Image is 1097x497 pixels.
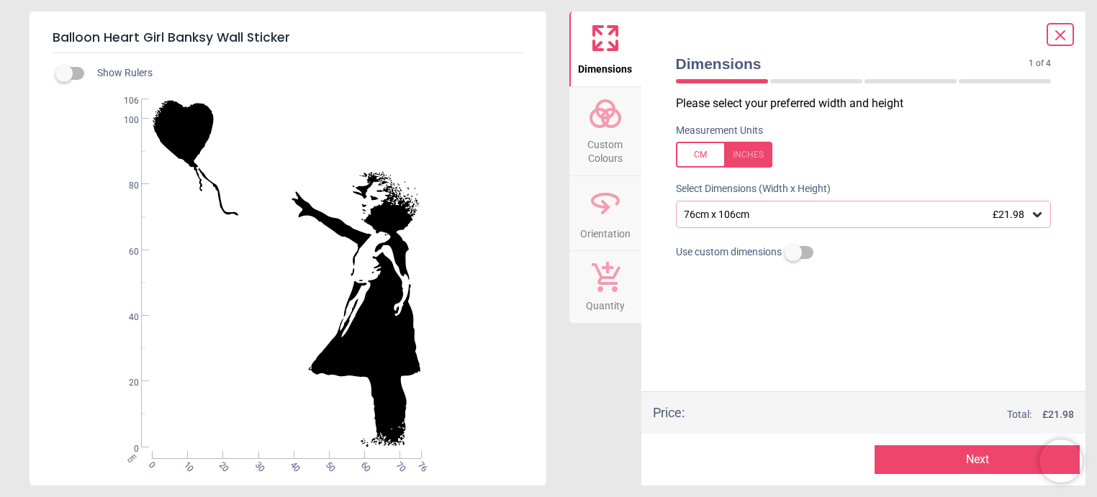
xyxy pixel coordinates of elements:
button: Dimensions [569,12,641,86]
div: Price : [653,403,685,421]
span: 60 [358,460,367,469]
span: Dimensions [676,53,1029,74]
span: 50 [322,460,332,469]
iframe: Brevo live chat [1039,439,1083,483]
span: 100 [112,114,139,127]
p: Please select your preferred width and height [676,96,1063,111]
span: 21.98 [1048,409,1074,420]
span: Orientation [580,220,631,242]
span: Use custom dimensions [676,245,782,260]
button: Custom Colours [569,87,641,175]
span: 1 of 4 [1029,58,1051,70]
div: 76cm x 106cm [682,209,1031,221]
label: Select Dimensions (Width x Height) [664,182,831,196]
span: 60 [112,246,139,258]
button: Quantity [569,251,641,323]
span: 30 [252,460,261,469]
span: Quantity [586,292,625,314]
span: 10 [181,460,190,469]
span: cm [125,451,138,464]
span: 106 [112,95,139,107]
span: 20 [112,377,139,389]
button: Next [875,445,1080,474]
span: 20 [217,460,226,469]
span: 76 [415,460,424,469]
span: 0 [145,460,155,469]
span: Custom Colours [571,131,640,166]
div: Total: [706,408,1075,422]
span: 40 [287,460,297,469]
div: Show Rulers [64,65,546,82]
span: 0 [112,443,139,455]
span: 40 [112,311,139,324]
button: Orientation [569,176,641,251]
h5: Balloon Heart Girl Banksy Wall Sticker [53,23,523,53]
span: 80 [112,180,139,192]
label: Measurement Units [676,124,763,138]
span: Dimensions [578,55,632,77]
span: £ [1042,408,1074,422]
span: £21.98 [993,209,1024,220]
span: 70 [394,460,403,469]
